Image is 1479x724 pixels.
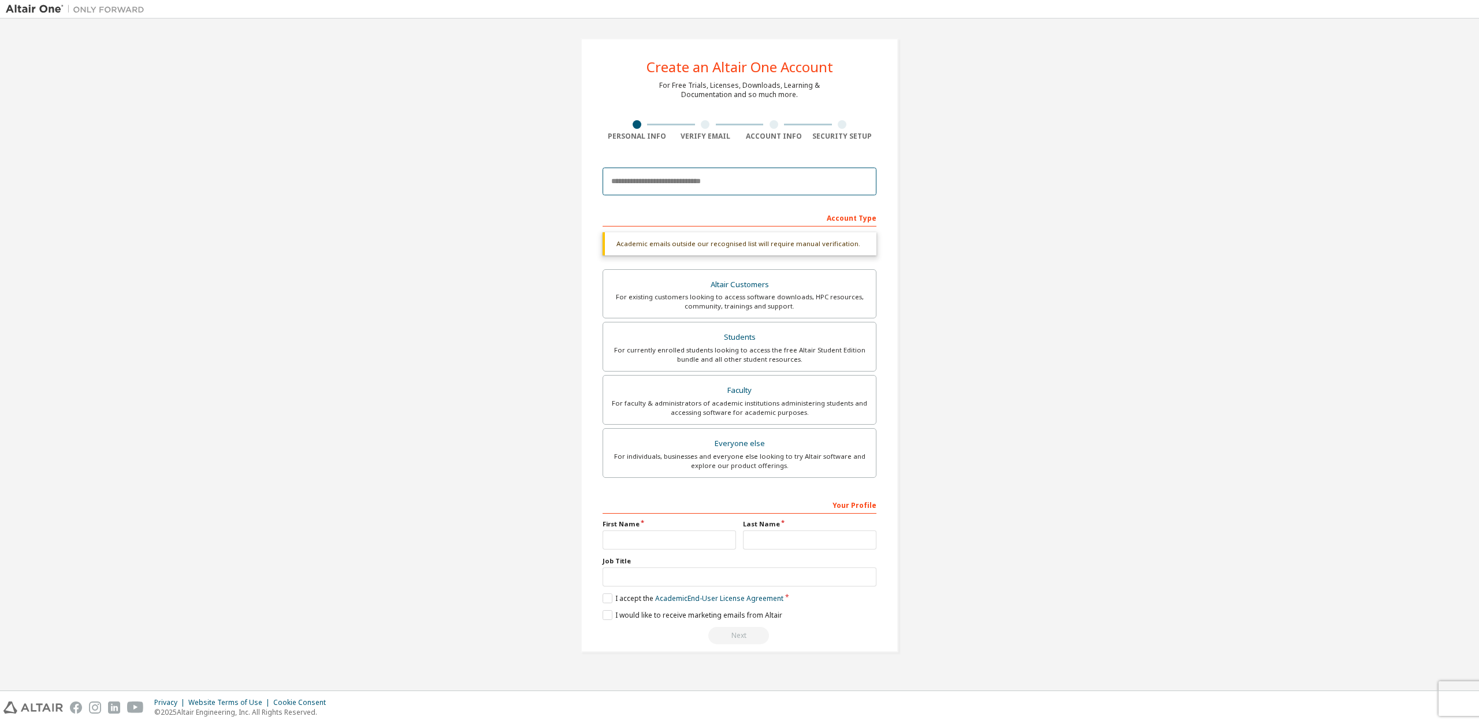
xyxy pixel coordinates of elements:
div: Everyone else [610,436,869,452]
div: Security Setup [808,132,877,141]
label: First Name [603,519,736,529]
div: For faculty & administrators of academic institutions administering students and accessing softwa... [610,399,869,417]
div: For currently enrolled students looking to access the free Altair Student Edition bundle and all ... [610,346,869,364]
img: linkedin.svg [108,701,120,714]
div: Account Info [739,132,808,141]
div: Academic emails outside our recognised list will require manual verification. [603,232,876,255]
div: Website Terms of Use [188,698,273,707]
label: Last Name [743,519,876,529]
div: Create an Altair One Account [646,60,833,74]
img: youtube.svg [127,701,144,714]
p: © 2025 Altair Engineering, Inc. All Rights Reserved. [154,707,333,717]
div: Read and acccept EULA to continue [603,627,876,644]
div: Faculty [610,383,869,399]
label: Job Title [603,556,876,566]
a: Academic End-User License Agreement [655,593,783,603]
div: Your Profile [603,495,876,514]
div: For existing customers looking to access software downloads, HPC resources, community, trainings ... [610,292,869,311]
div: Cookie Consent [273,698,333,707]
div: Students [610,329,869,346]
div: For individuals, businesses and everyone else looking to try Altair software and explore our prod... [610,452,869,470]
img: altair_logo.svg [3,701,63,714]
img: instagram.svg [89,701,101,714]
div: Privacy [154,698,188,707]
div: For Free Trials, Licenses, Downloads, Learning & Documentation and so much more. [659,81,820,99]
img: Altair One [6,3,150,15]
label: I accept the [603,593,783,603]
div: Verify Email [671,132,740,141]
label: I would like to receive marketing emails from Altair [603,610,782,620]
div: Altair Customers [610,277,869,293]
div: Personal Info [603,132,671,141]
div: Account Type [603,208,876,227]
img: facebook.svg [70,701,82,714]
